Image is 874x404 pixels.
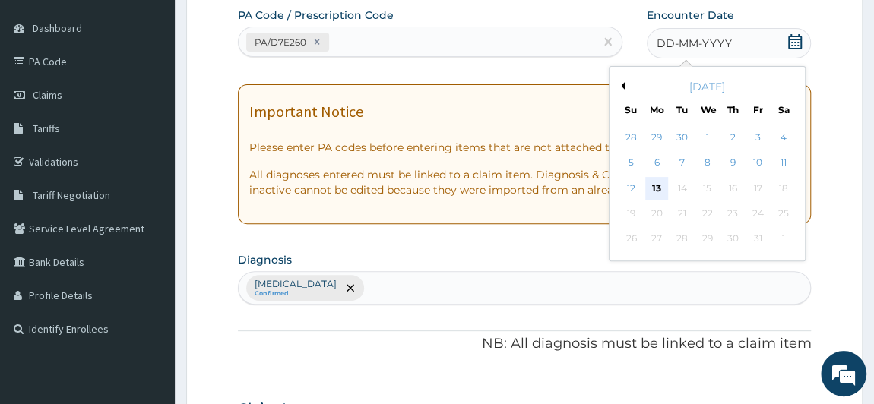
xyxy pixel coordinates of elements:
div: Choose Saturday, October 4th, 2025 [771,126,794,149]
div: Choose Sunday, October 12th, 2025 [619,177,642,200]
div: Not available Friday, October 17th, 2025 [746,177,769,200]
div: Not available Thursday, October 23rd, 2025 [720,202,743,225]
button: Previous Month [617,82,625,90]
div: Not available Monday, October 27th, 2025 [645,228,668,251]
div: Choose Monday, October 6th, 2025 [645,152,668,175]
div: Choose Sunday, October 5th, 2025 [619,152,642,175]
div: Minimize live chat window [249,8,286,44]
div: Not available Wednesday, October 29th, 2025 [695,228,718,251]
div: Not available Tuesday, October 28th, 2025 [670,228,693,251]
span: We're online! [88,111,210,264]
div: PA/D7E260 [250,33,309,51]
div: Sa [777,103,790,116]
span: Dashboard [33,21,82,35]
div: month 2025-10 [619,125,796,252]
div: Su [624,103,637,116]
span: DD-MM-YYYY [657,36,732,51]
span: Claims [33,88,62,102]
div: Not available Monday, October 20th, 2025 [645,202,668,225]
div: Chat with us now [79,85,255,105]
div: Choose Monday, October 13th, 2025 [645,177,668,200]
div: Not available Tuesday, October 14th, 2025 [670,177,693,200]
div: Tu [675,103,688,116]
div: Th [726,103,739,116]
div: Choose Monday, September 29th, 2025 [645,126,668,149]
div: We [701,103,714,116]
img: d_794563401_company_1708531726252_794563401 [28,76,62,114]
div: Choose Tuesday, September 30th, 2025 [670,126,693,149]
div: Choose Saturday, October 11th, 2025 [771,152,794,175]
div: Choose Tuesday, October 7th, 2025 [670,152,693,175]
div: Not available Wednesday, October 22nd, 2025 [695,202,718,225]
div: Not available Friday, October 31st, 2025 [746,228,769,251]
p: NB: All diagnosis must be linked to a claim item [238,334,812,354]
h1: Important Notice [249,103,363,120]
div: Fr [752,103,765,116]
div: Choose Thursday, October 9th, 2025 [720,152,743,175]
div: Not available Sunday, October 19th, 2025 [619,202,642,225]
div: Choose Wednesday, October 1st, 2025 [695,126,718,149]
div: Not available Sunday, October 26th, 2025 [619,228,642,251]
div: Choose Sunday, September 28th, 2025 [619,126,642,149]
textarea: Type your message and hit 'Enter' [8,254,290,308]
div: Not available Friday, October 24th, 2025 [746,202,769,225]
div: Not available Thursday, October 30th, 2025 [720,228,743,251]
div: Not available Thursday, October 16th, 2025 [720,177,743,200]
div: Choose Friday, October 3rd, 2025 [746,126,769,149]
label: Encounter Date [647,8,734,23]
span: Tariffs [33,122,60,135]
p: Please enter PA codes before entering items that are not attached to a PA code [249,140,800,155]
div: Not available Saturday, October 18th, 2025 [771,177,794,200]
div: Mo [650,103,663,116]
div: [DATE] [616,79,799,94]
div: Not available Saturday, November 1st, 2025 [771,228,794,251]
span: Tariff Negotiation [33,188,110,202]
div: Choose Wednesday, October 8th, 2025 [695,152,718,175]
label: PA Code / Prescription Code [238,8,394,23]
div: Not available Saturday, October 25th, 2025 [771,202,794,225]
div: Not available Wednesday, October 15th, 2025 [695,177,718,200]
p: All diagnoses entered must be linked to a claim item. Diagnosis & Claim Items that are visible bu... [249,167,800,197]
label: Diagnosis [238,252,292,267]
div: Choose Friday, October 10th, 2025 [746,152,769,175]
div: Not available Tuesday, October 21st, 2025 [670,202,693,225]
div: Choose Thursday, October 2nd, 2025 [720,126,743,149]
